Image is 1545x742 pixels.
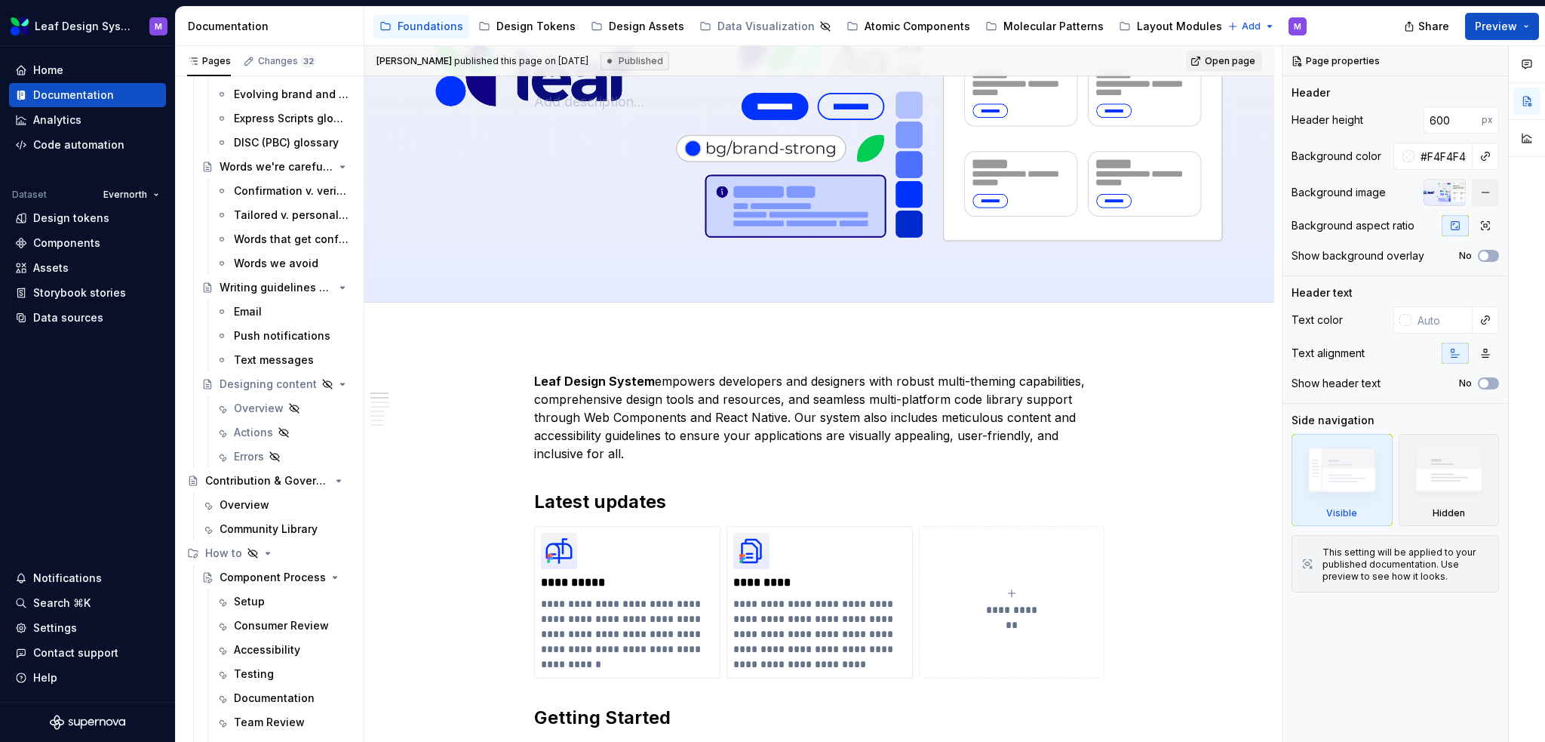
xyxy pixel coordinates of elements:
[258,55,316,67] div: Changes
[234,449,264,464] div: Errors
[9,206,166,230] a: Design tokens
[534,374,655,389] strong: Leaf Design System
[234,304,262,319] div: Email
[865,19,970,34] div: Atomic Components
[210,686,358,710] a: Documentation
[234,667,274,682] div: Testing
[9,133,166,157] a: Code automation
[1292,248,1424,263] div: Show background overlay
[1465,13,1539,40] button: Preview
[373,14,469,38] a: Foundations
[33,211,109,226] div: Design tokens
[12,189,47,201] div: Dataset
[1411,306,1473,334] input: Auto
[1396,13,1459,40] button: Share
[234,183,349,199] div: Confirmation v. verification
[195,493,358,517] a: Overview
[210,710,358,734] a: Team Review
[205,473,330,488] div: Contribution & Governance
[9,83,166,107] a: Documentation
[181,541,358,565] div: How to
[1292,313,1343,328] div: Text color
[600,52,669,70] div: Published
[50,715,125,730] a: Supernova Logo
[234,642,300,657] div: Accessibility
[210,82,358,106] a: Evolving brand and product terms
[210,227,358,251] a: Words that get confused
[585,14,690,38] a: Design Assets
[733,533,769,569] img: 263f91f5-91ae-4515-84de-0cf44887215c.png
[1414,143,1473,170] input: Auto
[210,348,358,372] a: Text messages
[195,565,358,590] a: Component Process
[1186,51,1262,72] a: Open page
[234,715,305,730] div: Team Review
[188,19,358,34] div: Documentation
[103,189,147,201] span: Evernorth
[234,111,349,126] div: Express Scripts glossary
[97,184,166,205] button: Evernorth
[979,14,1110,38] a: Molecular Patterns
[609,19,684,34] div: Design Assets
[1292,149,1381,164] div: Background color
[9,566,166,590] button: Notifications
[33,285,126,300] div: Storybook stories
[195,372,358,396] a: Designing content
[220,522,318,537] div: Community Library
[234,232,349,247] div: Words that get confused
[472,14,582,38] a: Design Tokens
[210,300,358,324] a: Email
[534,706,1104,730] h2: Getting Started
[1205,55,1255,67] span: Open page
[33,596,91,611] div: Search ⌘K
[33,63,63,78] div: Home
[33,620,77,636] div: Settings
[210,614,358,638] a: Consumer Review
[195,276,358,300] a: Writing guidelines by channel
[1003,19,1104,34] div: Molecular Patterns
[9,306,166,330] a: Data sources
[1113,14,1228,38] a: Layout Modules
[1459,250,1472,262] label: No
[534,490,1104,514] h2: Latest updates
[1433,507,1465,519] div: Hidden
[1242,20,1261,32] span: Add
[9,666,166,690] button: Help
[234,135,339,150] div: DISC (PBC) glossary
[1137,19,1222,34] div: Layout Modules
[155,20,162,32] div: M
[534,372,1104,463] p: empowers developers and designers with robust multi-theming capabilities, comprehensive design to...
[1223,16,1279,37] button: Add
[220,377,317,392] div: Designing content
[541,533,577,569] img: e6fd1478-ad73-4557-bb32-226698ebcbfb.png
[33,236,100,251] div: Components
[33,112,81,128] div: Analytics
[234,425,273,440] div: Actions
[220,570,326,585] div: Component Process
[234,353,314,368] div: Text messages
[181,469,358,493] a: Contribution & Governance
[1292,346,1365,361] div: Text alignment
[9,231,166,255] a: Components
[234,328,330,343] div: Push notifications
[1326,507,1357,519] div: Visible
[9,281,166,305] a: Storybook stories
[210,445,358,469] a: Errors
[1424,106,1482,134] input: Auto
[1292,218,1414,233] div: Background aspect ratio
[3,10,172,42] button: Leaf Design SystemM
[376,55,588,67] span: published this page on [DATE]
[220,280,333,295] div: Writing guidelines by channel
[9,58,166,82] a: Home
[1292,185,1386,200] div: Background image
[234,691,315,706] div: Documentation
[234,87,349,102] div: Evolving brand and product terms
[373,11,1220,42] div: Page tree
[187,55,231,67] div: Pages
[9,591,166,615] button: Search ⌘K
[210,324,358,348] a: Push notifications
[1459,377,1472,389] label: No
[210,590,358,614] a: Setup
[210,420,358,445] a: Actions
[33,571,102,586] div: Notifications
